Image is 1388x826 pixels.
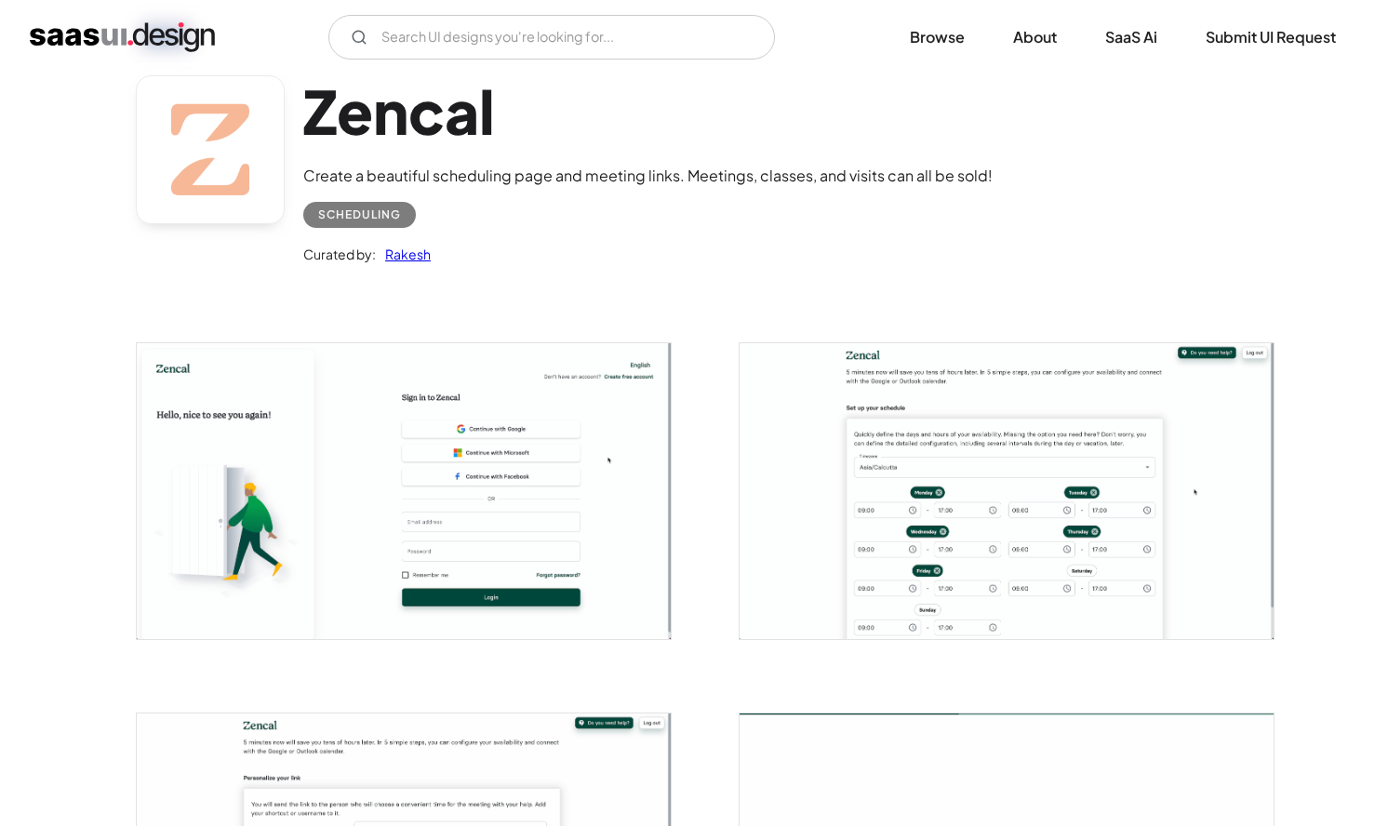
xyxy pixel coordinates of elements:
input: Search UI designs you're looking for... [328,15,775,60]
img: 643e46c3c451833b3f58a181_Zencal%20-%20Setup%20schedule.png [740,343,1274,638]
form: Email Form [328,15,775,60]
img: 643e46c38d1560301a0feb24_Zencal%20-%20sign%20in%20page.png [137,343,671,638]
a: SaaS Ai [1083,17,1180,58]
a: open lightbox [137,343,671,638]
div: Scheduling [318,204,401,226]
a: Rakesh [376,243,431,265]
div: Create a beautiful scheduling page and meeting links. Meetings, classes, and visits can all be sold! [303,165,993,187]
h1: Zencal [303,75,993,147]
a: open lightbox [740,343,1274,638]
a: Submit UI Request [1183,17,1358,58]
div: Curated by: [303,243,376,265]
a: Browse [888,17,987,58]
a: home [30,22,215,52]
a: About [991,17,1079,58]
